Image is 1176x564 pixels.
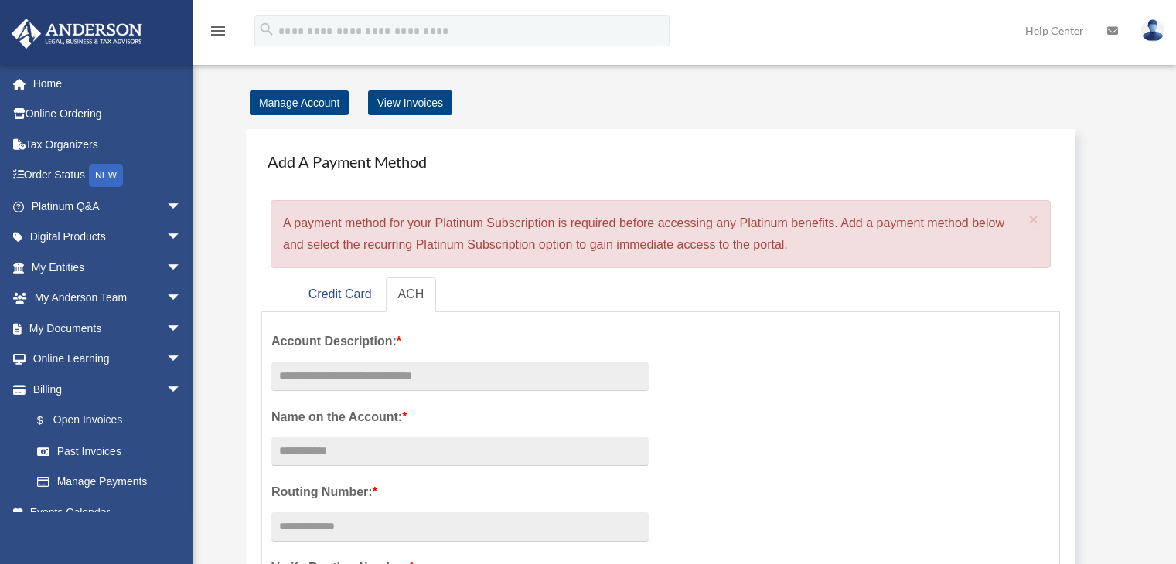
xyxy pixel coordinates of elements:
div: A payment method for your Platinum Subscription is required before accessing any Platinum benefit... [271,200,1051,268]
i: search [258,21,275,38]
a: menu [209,27,227,40]
a: My Entitiesarrow_drop_down [11,252,205,283]
a: View Invoices [368,90,452,115]
a: Platinum Q&Aarrow_drop_down [11,191,205,222]
span: arrow_drop_down [166,374,197,406]
span: arrow_drop_down [166,283,197,314]
span: arrow_drop_down [166,222,197,253]
span: arrow_drop_down [166,191,197,223]
a: Past Invoices [22,436,205,467]
span: arrow_drop_down [166,344,197,375]
a: ACH [386,277,437,312]
img: User Pic [1141,19,1164,42]
span: arrow_drop_down [166,313,197,345]
label: Account Description: [271,331,649,352]
i: menu [209,22,227,40]
a: Digital Productsarrow_drop_down [11,222,205,253]
a: Tax Organizers [11,129,205,160]
a: Order StatusNEW [11,160,205,192]
a: My Documentsarrow_drop_down [11,313,205,344]
button: Close [1029,211,1039,227]
a: Online Learningarrow_drop_down [11,344,205,375]
a: Home [11,68,205,99]
a: Manage Payments [22,467,197,498]
span: × [1029,210,1039,228]
label: Routing Number: [271,481,649,503]
a: Events Calendar [11,497,205,528]
label: Name on the Account: [271,406,649,428]
a: Billingarrow_drop_down [11,374,205,405]
span: arrow_drop_down [166,252,197,284]
h4: Add A Payment Method [261,144,1060,178]
span: $ [46,411,53,430]
img: Anderson Advisors Platinum Portal [7,19,147,49]
a: Manage Account [250,90,349,115]
a: $Open Invoices [22,405,205,437]
a: Credit Card [296,277,384,312]
a: My Anderson Teamarrow_drop_down [11,283,205,314]
div: NEW [89,164,123,187]
a: Online Ordering [11,99,205,130]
